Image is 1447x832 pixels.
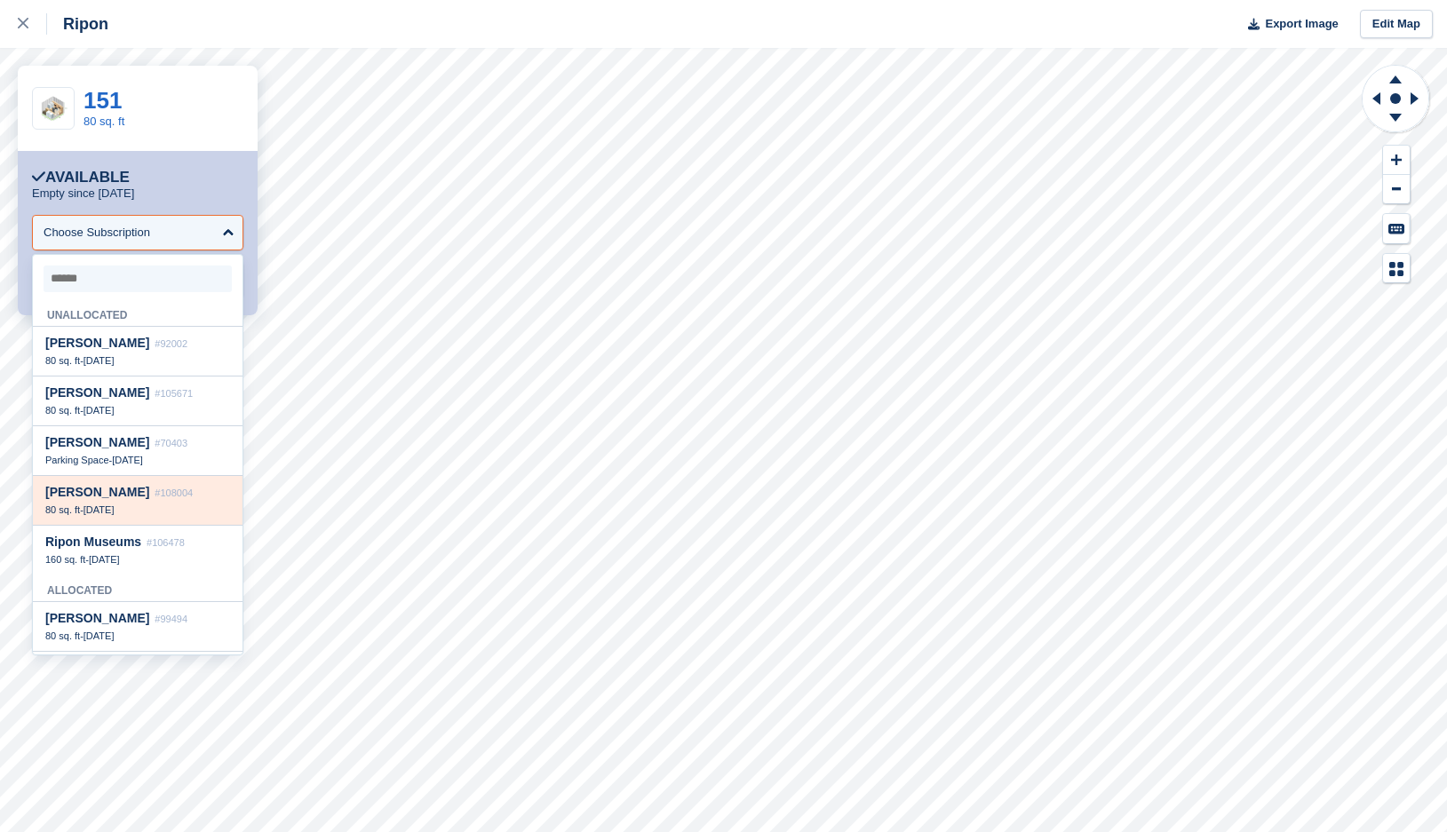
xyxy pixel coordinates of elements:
[155,388,193,399] span: #105671
[45,553,230,566] div: -
[1360,10,1433,39] a: Edit Map
[45,630,230,642] div: -
[45,355,80,366] span: 80 sq. ft
[47,13,108,35] div: Ripon
[83,405,115,416] span: [DATE]
[83,87,122,114] a: 151
[44,224,150,242] div: Choose Subscription
[83,504,115,515] span: [DATE]
[155,487,193,498] span: #108004
[89,554,120,565] span: [DATE]
[45,504,80,515] span: 80 sq. ft
[83,355,115,366] span: [DATE]
[45,455,109,465] span: Parking Space
[155,338,187,349] span: #92002
[1383,214,1410,243] button: Keyboard Shortcuts
[83,115,124,128] a: 80 sq. ft
[1265,15,1338,33] span: Export Image
[1383,254,1410,283] button: Map Legend
[155,438,187,448] span: #70403
[32,186,134,201] p: Empty since [DATE]
[1383,175,1410,204] button: Zoom Out
[45,503,230,516] div: -
[45,354,230,367] div: -
[32,169,130,186] div: Available
[147,537,185,548] span: #106478
[45,630,80,641] span: 80 sq. ft
[45,385,149,400] span: [PERSON_NAME]
[1237,10,1339,39] button: Export Image
[33,574,242,602] div: Allocated
[112,455,143,465] span: [DATE]
[45,485,149,499] span: [PERSON_NAME]
[45,404,230,416] div: -
[1383,146,1410,175] button: Zoom In
[45,535,141,549] span: Ripon Museums
[45,611,149,625] span: [PERSON_NAME]
[45,336,149,350] span: [PERSON_NAME]
[33,299,242,327] div: Unallocated
[45,554,85,565] span: 160 sq. ft
[33,94,74,123] img: SCA-80sqft.jpg
[45,454,230,466] div: -
[155,614,187,624] span: #99494
[45,435,149,449] span: [PERSON_NAME]
[83,630,115,641] span: [DATE]
[45,405,80,416] span: 80 sq. ft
